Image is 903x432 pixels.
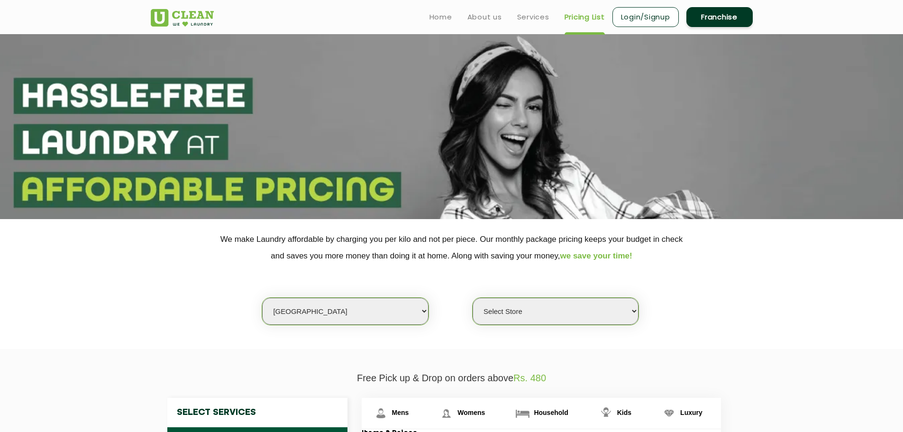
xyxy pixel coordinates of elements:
[151,373,753,384] p: Free Pick up & Drop on orders above
[438,405,455,422] img: Womens
[429,11,452,23] a: Home
[686,7,753,27] a: Franchise
[680,409,702,416] span: Luxury
[598,405,614,422] img: Kids
[617,409,631,416] span: Kids
[661,405,677,422] img: Luxury
[373,405,389,422] img: Mens
[151,9,214,27] img: UClean Laundry and Dry Cleaning
[517,11,549,23] a: Services
[457,409,485,416] span: Womens
[513,373,546,383] span: Rs. 480
[534,409,568,416] span: Household
[565,11,605,23] a: Pricing List
[612,7,679,27] a: Login/Signup
[467,11,502,23] a: About us
[167,398,347,427] h4: Select Services
[514,405,531,422] img: Household
[392,409,409,416] span: Mens
[560,251,632,260] span: we save your time!
[151,231,753,264] p: We make Laundry affordable by charging you per kilo and not per piece. Our monthly package pricin...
